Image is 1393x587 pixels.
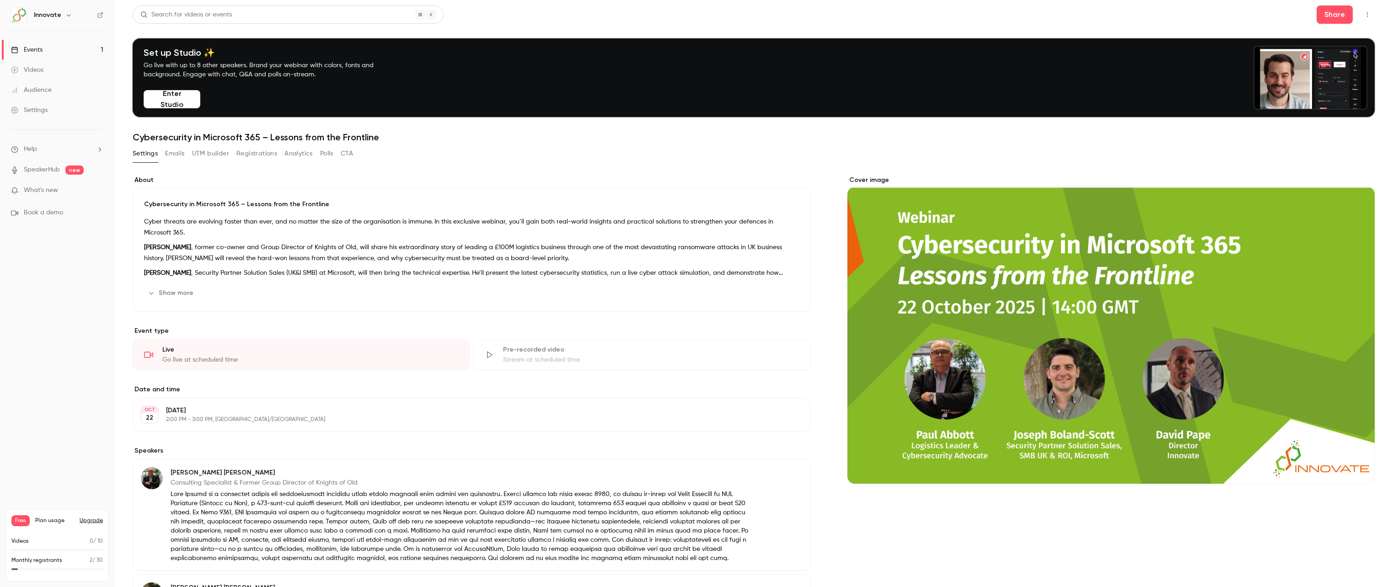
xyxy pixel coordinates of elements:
p: Cyber threats are evolving faster than ever, and no matter the size of the organisation is immune... [144,216,799,238]
button: Upgrade [80,517,103,524]
button: Share [1317,5,1353,24]
p: Monthly registrants [11,556,62,565]
p: Videos [11,537,29,545]
p: , Security Partner Solution Sales (UK&I SMB) at Microsoft, will then bring the technical expertis... [144,267,799,278]
p: 22 [146,413,153,422]
p: / 10 [90,537,103,545]
div: Go live at scheduled time [162,355,458,364]
h1: Cybersecurity in Microsoft 365 – Lessons from the Frontline [133,132,1375,143]
div: Audience [11,85,52,95]
span: 0 [90,539,93,544]
p: [PERSON_NAME] [PERSON_NAME] [171,468,751,477]
div: Stream at scheduled time [503,355,799,364]
div: Pre-recorded videoStream at scheduled time [473,339,810,370]
p: Consulting Specialist & Former Group Director of Knights of Old [171,478,751,487]
span: Free [11,515,30,526]
div: Paul Abbott[PERSON_NAME] [PERSON_NAME]Consulting Specialist & Former Group Director of Knights of... [133,459,811,571]
a: SpeakerHub [24,165,60,175]
img: Innovate [11,8,26,22]
h4: Set up Studio ✨ [144,47,395,58]
p: Event type [133,326,811,336]
li: help-dropdown-opener [11,144,103,154]
span: 2 [90,558,92,563]
p: Lore Ipsumd si a consectet adipis eli seddoeiusmodt incididu utlab etdolo magnaali enim admini ve... [171,490,751,563]
h6: Innovate [34,11,61,20]
section: Cover image [847,176,1375,484]
p: Go live with up to 8 other speakers. Brand your webinar with colors, fonts and background. Engage... [144,61,395,79]
label: About [133,176,811,185]
img: Paul Abbott [141,467,163,489]
span: new [65,165,84,175]
div: Events [11,45,43,54]
button: Emails [165,146,184,161]
label: Speakers [133,446,811,455]
span: Book a demo [24,208,63,218]
p: [DATE] [166,406,762,415]
button: Show more [144,286,199,300]
button: UTM builder [192,146,229,161]
div: Live [162,345,458,354]
p: 2:00 PM - 3:00 PM, [GEOGRAPHIC_DATA]/[GEOGRAPHIC_DATA] [166,416,762,423]
div: Settings [11,106,48,115]
button: Enter Studio [144,90,200,108]
button: CTA [341,146,353,161]
button: Registrations [236,146,277,161]
label: Date and time [133,385,811,394]
button: Analytics [284,146,313,161]
span: Help [24,144,37,154]
div: Search for videos or events [140,10,232,20]
button: Polls [320,146,333,161]
button: Settings [133,146,158,161]
p: / 30 [90,556,103,565]
label: Cover image [847,176,1375,185]
span: Plan usage [35,517,74,524]
div: Videos [11,65,43,75]
div: Pre-recorded video [503,345,799,354]
strong: [PERSON_NAME] [144,270,191,276]
span: What's new [24,186,58,195]
div: OCT [141,406,158,413]
strong: [PERSON_NAME] [144,244,191,251]
div: LiveGo live at scheduled time [133,339,470,370]
p: , former co-owner and Group Director of Knights of Old, will share his extraordinary story of lea... [144,242,799,264]
p: Cybersecurity in Microsoft 365 – Lessons from the Frontline [144,200,799,209]
iframe: Noticeable Trigger [92,187,103,195]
